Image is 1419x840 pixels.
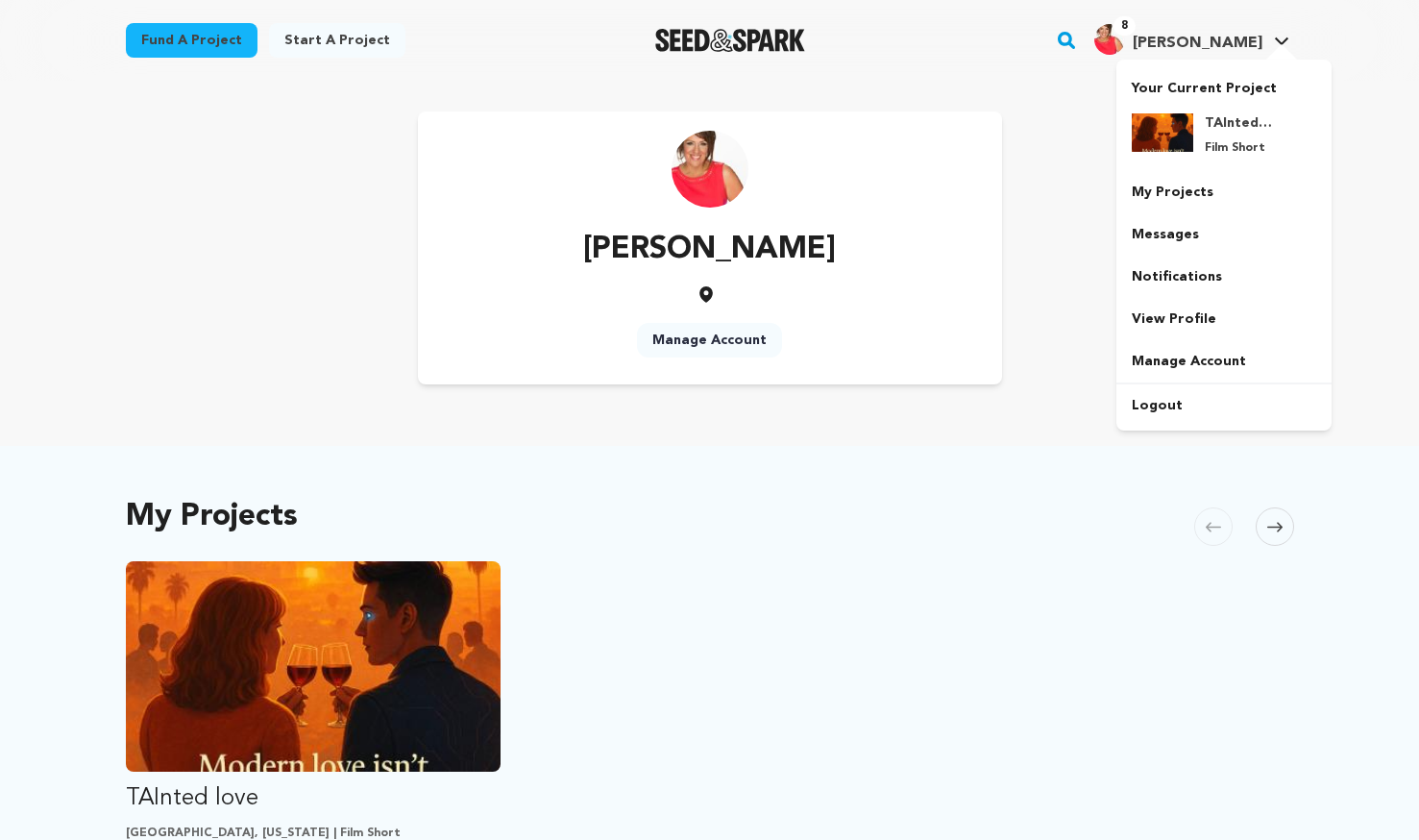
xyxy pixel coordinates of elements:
p: TAInted love [126,783,502,814]
a: Start a project [269,23,405,58]
a: Logout [1116,384,1332,427]
p: Your Current Project [1132,71,1316,98]
a: My Projects [1116,171,1332,213]
p: [PERSON_NAME] [583,227,836,273]
div: Lisa S.'s Profile [1094,24,1262,55]
img: Seed&Spark Logo Dark Mode [655,29,806,52]
h2: My Projects [126,504,298,531]
img: a34227d343bd5fe1.jpg [1132,113,1193,152]
a: Lisa S.'s Profile [1090,20,1293,55]
span: Lisa S.'s Profile [1090,20,1293,61]
a: Manage Account [637,323,782,358]
a: Messages [1116,213,1332,256]
h4: TAInted love [1205,113,1274,133]
a: Fund a project [126,23,257,58]
span: 8 [1113,16,1136,36]
span: [PERSON_NAME] [1133,36,1262,51]
a: Your Current Project TAInted love Film Short [1132,71,1316,171]
a: Seed&Spark Homepage [655,29,806,52]
p: Film Short [1205,140,1274,156]
img: https://seedandspark-static.s3.us-east-2.amazonaws.com/images/User/000/042/447/medium/picture.jpe... [672,131,748,208]
img: picture.jpeg [1094,24,1125,55]
a: Notifications [1116,256,1332,298]
a: Manage Account [1116,340,1332,383]
a: View Profile [1116,298,1332,340]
